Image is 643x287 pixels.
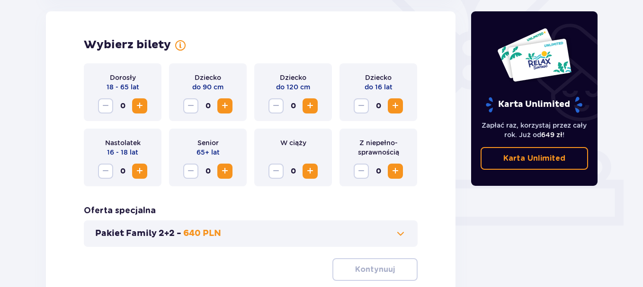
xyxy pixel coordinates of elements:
[347,138,410,157] p: Z niepełno­sprawnością
[354,164,369,179] button: Decrease
[195,73,221,82] p: Dziecko
[197,138,219,148] p: Senior
[280,138,306,148] p: W ciąży
[183,98,198,113] button: Decrease
[365,73,392,82] p: Dziecko
[98,98,113,113] button: Decrease
[217,164,232,179] button: Increase
[192,82,223,92] p: do 90 cm
[485,96,583,113] p: Karta Unlimited
[481,121,589,139] p: Zapłać raz, korzystaj przez cały rok. Już od !
[268,98,284,113] button: Decrease
[332,258,418,281] button: Kontynuuj
[115,98,130,113] span: 0
[303,164,318,179] button: Increase
[95,228,181,239] p: Pakiet Family 2+2 -
[355,264,395,275] p: Kontynuuj
[541,131,563,139] span: 649 zł
[371,98,386,113] span: 0
[84,38,171,52] p: Wybierz bilety
[481,147,589,170] a: Karta Unlimited
[503,153,565,164] p: Karta Unlimited
[303,98,318,113] button: Increase
[105,138,141,148] p: Nastolatek
[107,82,139,92] p: 18 - 65 lat
[268,164,284,179] button: Decrease
[132,164,147,179] button: Increase
[200,164,215,179] span: 0
[107,148,138,157] p: 16 - 18 lat
[276,82,310,92] p: do 120 cm
[95,228,406,239] button: Pakiet Family 2+2 -640 PLN
[286,98,301,113] span: 0
[115,164,130,179] span: 0
[388,98,403,113] button: Increase
[183,164,198,179] button: Decrease
[200,98,215,113] span: 0
[365,82,393,92] p: do 16 lat
[196,148,220,157] p: 65+ lat
[371,164,386,179] span: 0
[354,98,369,113] button: Decrease
[280,73,306,82] p: Dziecko
[84,205,156,217] p: Oferta specjalna
[286,164,301,179] span: 0
[183,228,221,239] p: 640 PLN
[217,98,232,113] button: Increase
[132,98,147,113] button: Increase
[388,164,403,179] button: Increase
[98,164,113,179] button: Decrease
[110,73,136,82] p: Dorosły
